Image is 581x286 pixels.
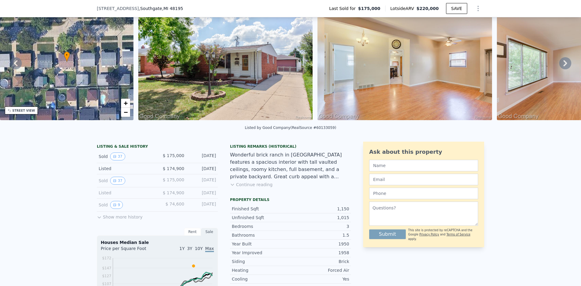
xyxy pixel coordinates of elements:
span: [STREET_ADDRESS] [97,5,139,12]
button: Show more history [97,212,143,220]
div: [DATE] [189,190,216,196]
div: Property details [230,197,351,202]
div: 3 [290,223,349,229]
span: $175,000 [358,5,380,12]
input: Phone [369,188,478,199]
div: Sold [99,177,153,185]
span: $ 174,900 [163,166,184,171]
button: Submit [369,229,406,239]
div: This site is protected by reCAPTCHA and the Google and apply. [408,228,478,241]
div: Siding [232,258,290,265]
div: STREET VIEW [12,108,35,113]
div: Year Built [232,241,290,247]
div: [DATE] [189,201,216,209]
div: Heating [232,267,290,273]
span: Max [205,246,214,252]
div: 1,150 [290,206,349,212]
span: , MI 48195 [162,6,183,11]
div: 1950 [290,241,349,247]
a: Zoom in [121,99,130,108]
a: Zoom out [121,108,130,117]
span: − [124,108,128,116]
div: Listed [99,190,153,196]
div: Finished Sqft [232,206,290,212]
a: Privacy Policy [419,233,439,236]
a: Terms of Service [446,233,470,236]
span: 1Y [179,246,185,251]
div: Wonderful brick ranch in [GEOGRAPHIC_DATA] features a spacious interior with tall vaulted ceiling... [230,151,351,180]
div: Year Improved [232,250,290,256]
span: Last Sold for [329,5,358,12]
div: LISTING & SALE HISTORY [97,144,218,150]
div: • [64,51,70,62]
div: Bedrooms [232,223,290,229]
button: Show Options [472,2,484,15]
span: 3Y [187,246,192,251]
button: View historical data [110,177,125,185]
input: Email [369,174,478,185]
button: Continue reading [230,182,273,188]
span: $ 175,000 [163,153,184,158]
span: $ 174,900 [163,190,184,195]
span: , Southgate [139,5,183,12]
img: Sale: 144127677 Parcel: 47166407 [138,4,313,120]
div: Ask about this property [369,148,478,156]
span: + [124,99,128,107]
div: 1,015 [290,215,349,221]
div: Sale [201,228,218,236]
tspan: $107 [102,282,111,286]
button: SAVE [446,3,467,14]
tspan: $172 [102,256,111,260]
div: Price per Square Foot [101,245,157,255]
div: [DATE] [189,177,216,185]
span: 10Y [195,246,203,251]
div: Sold [99,201,153,209]
div: Rent [184,228,201,236]
div: Unfinished Sqft [232,215,290,221]
div: Forced Air [290,267,349,273]
div: Listed [99,166,153,172]
span: $220,000 [416,6,439,11]
div: Brick [290,258,349,265]
div: Listing Remarks (Historical) [230,144,351,149]
span: $ 175,000 [163,177,184,182]
div: Houses Median Sale [101,239,214,245]
div: Listed by Good Company (RealSource #60133059) [245,126,336,130]
div: Yes [290,276,349,282]
button: View historical data [110,201,123,209]
button: View historical data [110,153,125,160]
div: [DATE] [189,166,216,172]
tspan: $127 [102,274,111,278]
span: • [64,52,70,58]
div: [DATE] [189,153,216,160]
input: Name [369,160,478,171]
div: Sold [99,153,153,160]
tspan: $147 [102,266,111,270]
div: Bathrooms [232,232,290,238]
div: Cooling [232,276,290,282]
span: Lotside ARV [390,5,416,12]
img: Sale: 144127677 Parcel: 47166407 [317,4,492,120]
span: $ 74,600 [166,202,184,206]
div: 1958 [290,250,349,256]
div: 1.5 [290,232,349,238]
